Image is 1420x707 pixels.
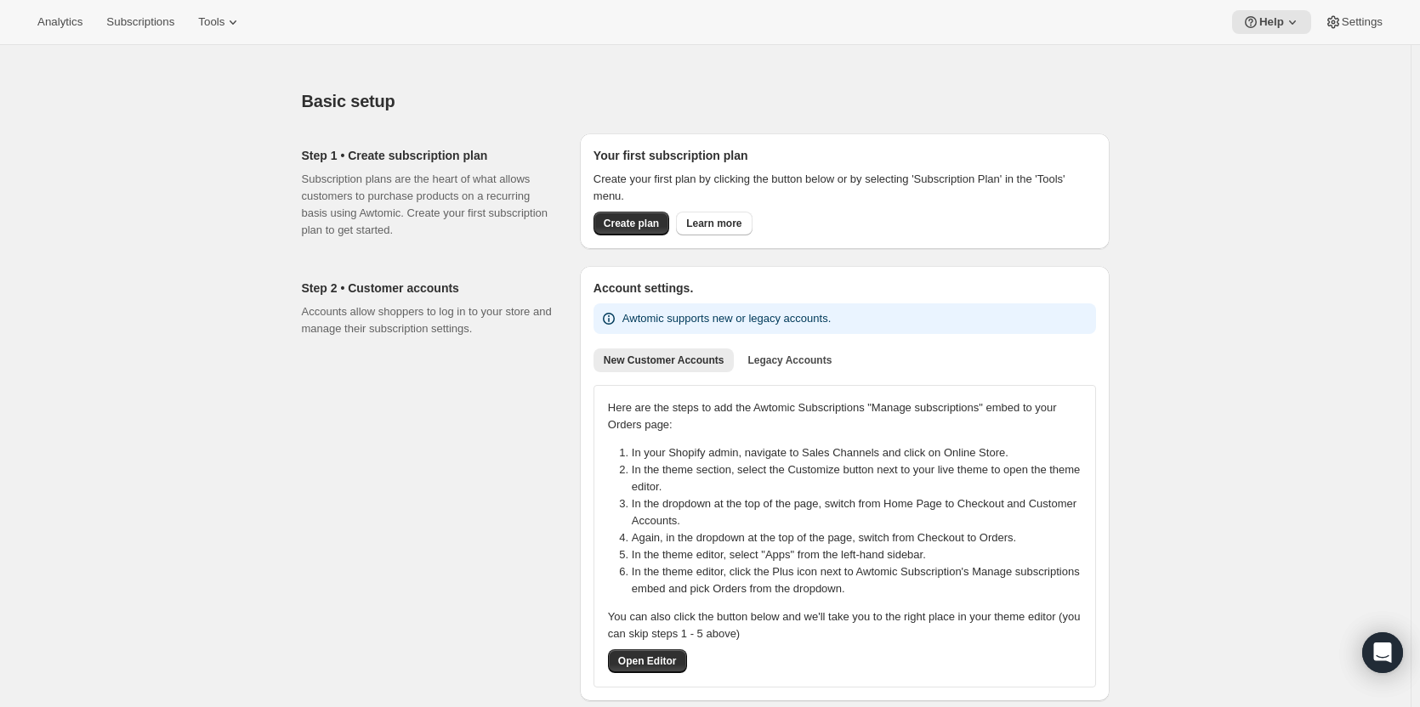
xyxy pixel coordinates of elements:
[747,353,832,367] span: Legacy Accounts
[188,10,252,34] button: Tools
[608,399,1082,433] p: Here are the steps to add the Awtomic Subscriptions "Manage subscriptions" embed to your Orders p...
[302,303,553,337] p: Accounts allow shoppers to log in to your store and manage their subscription settings.
[1232,10,1311,34] button: Help
[1259,15,1284,29] span: Help
[1315,10,1393,34] button: Settings
[198,15,224,29] span: Tools
[594,171,1096,205] p: Create your first plan by clicking the button below or by selecting 'Subscription Plan' in the 'T...
[618,654,677,668] span: Open Editor
[737,348,842,372] button: Legacy Accounts
[622,310,831,327] p: Awtomic supports new or legacy accounts.
[604,217,659,230] span: Create plan
[632,495,1092,529] li: In the dropdown at the top of the page, switch from Home Page to Checkout and Customer Accounts.
[594,280,1096,297] h2: Account settings.
[632,546,1092,563] li: In the theme editor, select "Apps" from the left-hand sidebar.
[594,212,669,235] button: Create plan
[302,171,553,239] p: Subscription plans are the heart of what allows customers to purchase products on a recurring bas...
[1362,632,1403,673] div: Open Intercom Messenger
[604,353,724,367] span: New Customer Accounts
[594,147,1096,164] h2: Your first subscription plan
[302,147,553,164] h2: Step 1 • Create subscription plan
[37,15,82,29] span: Analytics
[96,10,185,34] button: Subscriptions
[302,280,553,297] h2: Step 2 • Customer accounts
[106,15,174,29] span: Subscriptions
[1342,15,1383,29] span: Settings
[632,563,1092,597] li: In the theme editor, click the Plus icon next to Awtomic Subscription's Manage subscriptions embe...
[676,212,752,235] a: Learn more
[27,10,93,34] button: Analytics
[632,444,1092,461] li: In your Shopify admin, navigate to Sales Channels and click on Online Store.
[632,529,1092,546] li: Again, in the dropdown at the top of the page, switch from Checkout to Orders.
[632,461,1092,495] li: In the theme section, select the Customize button next to your live theme to open the theme editor.
[686,217,741,230] span: Learn more
[608,608,1082,642] p: You can also click the button below and we'll take you to the right place in your theme editor (y...
[594,348,735,372] button: New Customer Accounts
[302,92,395,110] span: Basic setup
[608,649,687,673] button: Open Editor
